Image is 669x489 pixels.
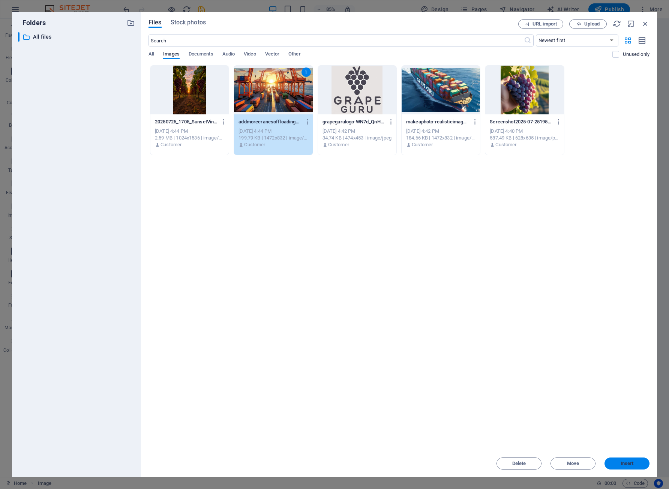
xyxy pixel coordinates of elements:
[322,118,385,125] p: grapegurulogo-WN7d_QnHeHvGFSKiECcTOg.jpg
[18,18,46,28] p: Folders
[238,118,301,125] p: addmorecranesoffloadingcontainers-B7v5Vu_GQwIiVVq1oGOVfQ.jpg
[623,51,649,58] p: Displays only files that are not in use on the website. Files added during this session can still...
[18,32,19,42] div: ​
[127,19,135,27] i: Create new folder
[496,457,541,469] button: Delete
[512,461,526,466] span: Delete
[238,135,308,141] div: 199.79 KB | 1472x832 | image/jpeg
[33,33,121,41] p: All files
[406,135,475,141] div: 184.66 KB | 1472x832 | image/jpeg
[288,49,300,60] span: Other
[490,128,559,135] div: [DATE] 4:40 PM
[244,49,256,60] span: Video
[322,128,392,135] div: [DATE] 4:42 PM
[17,293,27,295] button: 1
[238,128,308,135] div: [DATE] 4:44 PM
[584,22,600,26] span: Upload
[495,141,516,148] p: Customer
[641,19,649,28] i: Close
[148,18,162,27] span: Files
[412,141,433,148] p: Customer
[490,135,559,141] div: 587.49 KB | 628x635 | image/png
[406,128,475,135] div: [DATE] 4:42 PM
[518,19,563,28] button: URL import
[569,19,607,28] button: Upload
[17,303,27,305] button: 2
[567,461,579,466] span: Move
[328,141,349,148] p: Customer
[490,118,552,125] p: Screenshot2025-07-25195555-0Yy1TkJiuLY4gwNvp0T-Nw.png
[627,19,635,28] i: Minimize
[222,49,235,60] span: Audio
[265,49,280,60] span: Vector
[244,141,265,148] p: Customer
[148,49,154,60] span: All
[163,49,180,60] span: Images
[189,49,213,60] span: Documents
[17,312,27,314] button: 3
[322,135,392,141] div: 34.74 KB | 474x453 | image/jpeg
[613,19,621,28] i: Reload
[155,128,224,135] div: [DATE] 4:44 PM
[406,118,469,125] p: makeaphoto-realisticimageofacontainership.allcontainersaredifferentcolourswithnowritingonthemexce...
[171,18,206,27] span: Stock photos
[532,22,557,26] span: URL import
[155,135,224,141] div: 2.59 MB | 1024x1536 | image/png
[604,457,649,469] button: Insert
[301,67,311,77] div: 1
[160,141,181,148] p: Customer
[550,457,595,469] button: Move
[148,34,524,46] input: Search
[621,461,634,466] span: Insert
[155,118,217,125] p: 20250725_1705_SunsetVineyardView_simple_compose_01k111sqc6ek8t0k3sxatje3ws-ko8EBDpcOruFHmCKpOXVFQ...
